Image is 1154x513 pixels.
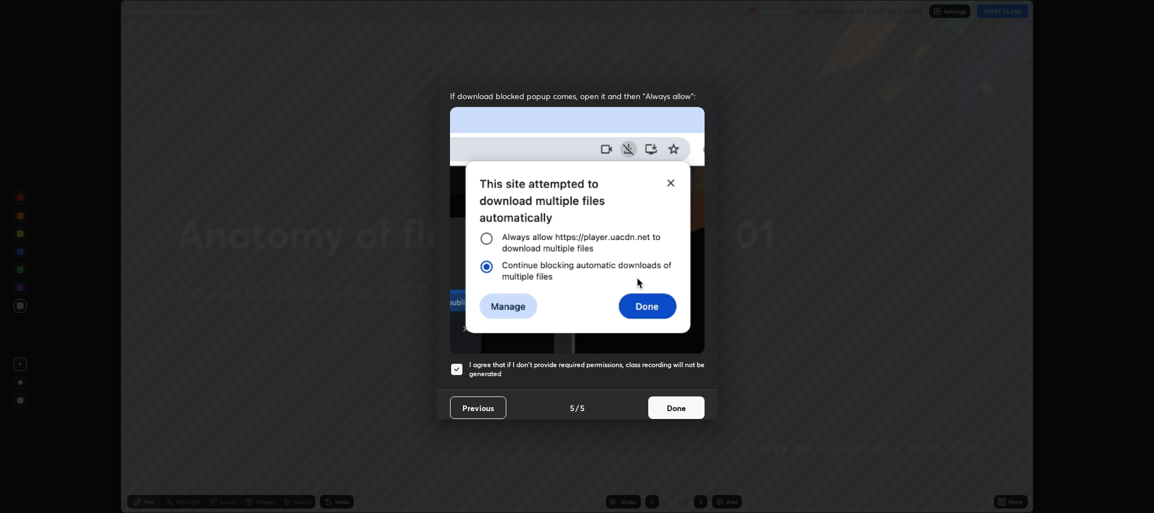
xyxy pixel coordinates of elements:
button: Previous [450,396,506,419]
span: If download blocked popup comes, open it and then "Always allow": [450,91,705,101]
h4: 5 [570,402,574,414]
h5: I agree that if I don't provide required permissions, class recording will not be generated [469,360,705,378]
h4: / [576,402,579,414]
h4: 5 [580,402,585,414]
img: downloads-permission-blocked.gif [450,107,705,353]
button: Done [648,396,705,419]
